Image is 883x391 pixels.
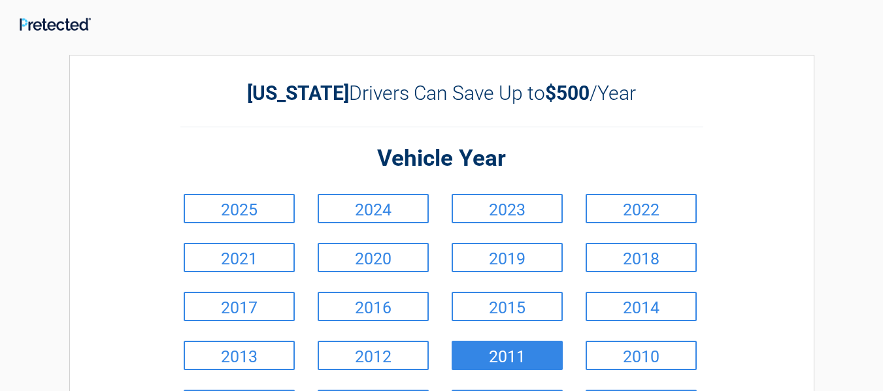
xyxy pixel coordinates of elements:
a: 2022 [586,194,697,223]
a: 2019 [452,243,563,272]
a: 2015 [452,292,563,321]
a: 2018 [586,243,697,272]
h2: Drivers Can Save Up to /Year [180,82,703,104]
b: [US_STATE] [247,82,349,104]
a: 2012 [318,341,429,370]
a: 2023 [452,194,563,223]
a: 2017 [184,292,295,321]
a: 2011 [452,341,563,370]
b: $500 [545,82,590,104]
a: 2013 [184,341,295,370]
a: 2021 [184,243,295,272]
a: 2010 [586,341,697,370]
a: 2020 [318,243,429,272]
a: 2024 [318,194,429,223]
a: 2025 [184,194,295,223]
a: 2016 [318,292,429,321]
h2: Vehicle Year [180,144,703,174]
img: Main Logo [20,18,91,31]
a: 2014 [586,292,697,321]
